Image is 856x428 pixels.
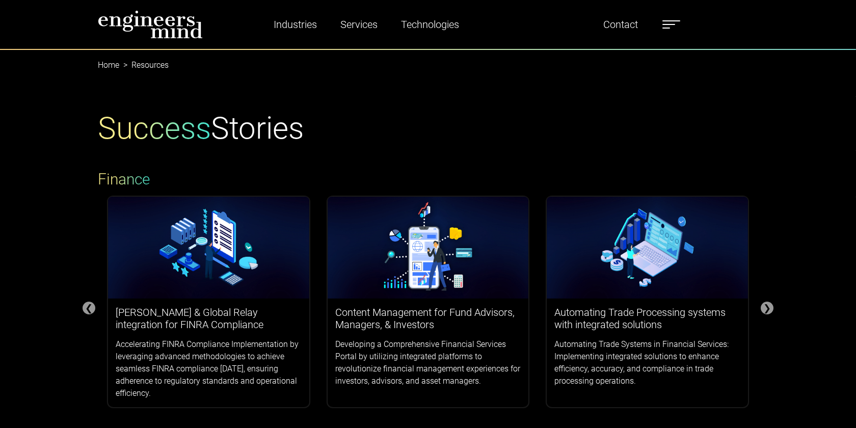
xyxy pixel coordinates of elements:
a: Industries [270,13,321,36]
nav: breadcrumb [98,49,758,61]
div: ❮ [83,302,95,314]
p: Accelerating FINRA Compliance Implementation by leveraging advanced methodologies to achieve seam... [116,338,302,399]
a: Contact [599,13,642,36]
img: logos [328,197,529,299]
img: logo [98,10,203,39]
img: logos [547,197,748,299]
a: Services [336,13,382,36]
h1: Stories [98,110,304,147]
a: [PERSON_NAME] & Global Relay integration for FINRA ComplianceAccelerating FINRA Compliance Implem... [108,197,309,407]
img: logos [108,197,309,299]
h3: Content Management for Fund Advisors, Managers, & Investors [335,306,521,331]
h3: Automating Trade Processing systems with integrated solutions [554,306,740,331]
a: Content Management for Fund Advisors, Managers, & InvestorsDeveloping a Comprehensive Financial S... [328,197,529,395]
h3: [PERSON_NAME] & Global Relay integration for FINRA Compliance [116,306,302,331]
li: Resources [119,59,169,71]
p: Developing a Comprehensive Financial Services Portal by utilizing integrated platforms to revolut... [335,338,521,387]
div: ❯ [761,302,773,314]
a: Automating Trade Processing systems with integrated solutionsAutomating Trade Systems in Financia... [547,197,748,395]
a: Home [98,60,119,70]
span: Finance [98,170,150,188]
p: Automating Trade Systems in Financial Services: Implementing integrated solutions to enhance effi... [554,338,740,387]
span: Success [98,110,211,146]
a: Technologies [397,13,463,36]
